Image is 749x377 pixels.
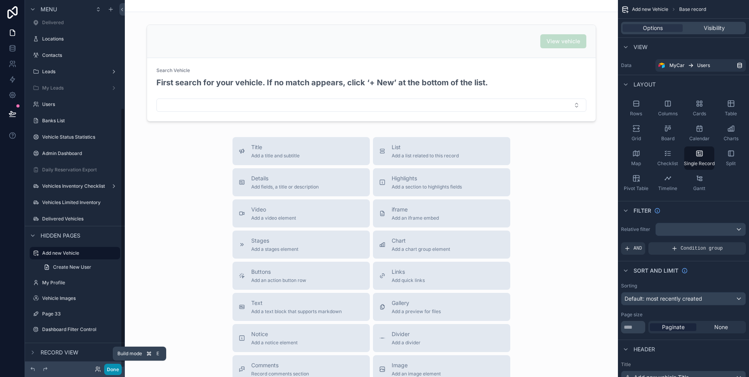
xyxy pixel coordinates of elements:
[154,351,161,357] span: E
[30,82,120,94] a: My Leads
[684,97,714,120] button: Cards
[42,199,119,206] label: Vehicles Limited Inventory
[42,36,119,42] label: Locations
[42,280,119,286] label: My Profile
[658,185,677,192] span: Timeline
[716,97,746,120] button: Table
[42,150,119,157] label: Admin Dashboard
[693,111,706,117] span: Cards
[625,295,702,302] span: Default: most recently created
[632,6,668,12] span: Add new Vehicle
[30,164,120,176] a: Daily Reservation Export
[30,180,120,192] a: Vehicles Inventory Checklist
[658,111,678,117] span: Columns
[53,264,91,270] span: Create New User
[630,111,642,117] span: Rows
[634,267,678,275] span: Sort And Limit
[689,136,710,142] span: Calendar
[716,122,746,145] button: Charts
[653,97,683,120] button: Columns
[41,349,78,356] span: Record view
[30,98,120,111] a: Users
[30,323,120,336] a: Dashboard Filter Control
[42,118,119,124] label: Banks List
[30,49,120,62] a: Contacts
[653,171,683,195] button: Timeline
[30,196,120,209] a: Vehicles Limited Inventory
[30,277,120,289] a: My Profile
[657,160,678,167] span: Checklist
[621,122,651,145] button: Grid
[621,97,651,120] button: Rows
[30,247,120,259] a: Add new Vehicle
[634,43,648,51] span: View
[30,147,120,160] a: Admin Dashboard
[662,323,685,331] span: Paginate
[30,308,120,320] a: Page 33
[655,59,746,72] a: MyCarUsers
[30,16,120,29] a: Delivered
[621,62,652,69] label: Data
[726,160,736,167] span: Split
[704,24,725,32] span: Visibility
[42,19,119,26] label: Delivered
[30,33,120,45] a: Locations
[658,62,665,69] img: Airtable Logo
[634,207,651,215] span: Filter
[632,136,641,142] span: Grid
[661,136,674,142] span: Board
[725,111,737,117] span: Table
[684,122,714,145] button: Calendar
[621,283,637,289] label: Sorting
[693,185,705,192] span: Gantt
[42,69,108,75] label: Leads
[41,232,80,240] span: Hidden pages
[39,261,120,273] a: Create New User
[681,245,723,252] span: Condition group
[653,122,683,145] button: Board
[621,312,643,318] label: Page size
[714,323,728,331] span: None
[669,62,685,69] span: MyCar
[42,101,119,107] label: Users
[30,115,120,127] a: Banks List
[621,226,652,233] label: Relative filter
[42,85,108,91] label: My Leads
[684,146,714,170] button: Single Record
[634,81,656,88] span: Layout
[42,183,108,189] label: Vehicles Inventory Checklist
[643,24,663,32] span: Options
[30,292,120,305] a: Vehicle Images
[117,351,142,357] span: Build mode
[634,245,642,252] span: AND
[716,146,746,170] button: Split
[653,146,683,170] button: Checklist
[634,345,655,353] span: Header
[41,5,57,13] span: Menu
[42,52,119,58] label: Contacts
[42,295,119,301] label: Vehicle Images
[104,364,122,375] button: Done
[624,185,648,192] span: Pivot Table
[42,134,119,140] label: Vehicle Status Statistics
[679,6,706,12] span: Base record
[684,171,714,195] button: Gantt
[621,361,746,368] label: Title
[30,131,120,143] a: Vehicle Status Statistics
[621,146,651,170] button: Map
[631,160,641,167] span: Map
[42,326,119,333] label: Dashboard Filter Control
[724,136,738,142] span: Charts
[621,171,651,195] button: Pivot Table
[697,62,710,69] span: Users
[30,213,120,225] a: Delivered Vehicles
[621,292,746,305] button: Default: most recently created
[42,216,119,222] label: Delivered Vehicles
[30,65,120,78] a: Leads
[42,250,115,256] label: Add new Vehicle
[42,311,119,317] label: Page 33
[42,167,119,173] label: Daily Reservation Export
[684,160,715,167] span: Single Record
